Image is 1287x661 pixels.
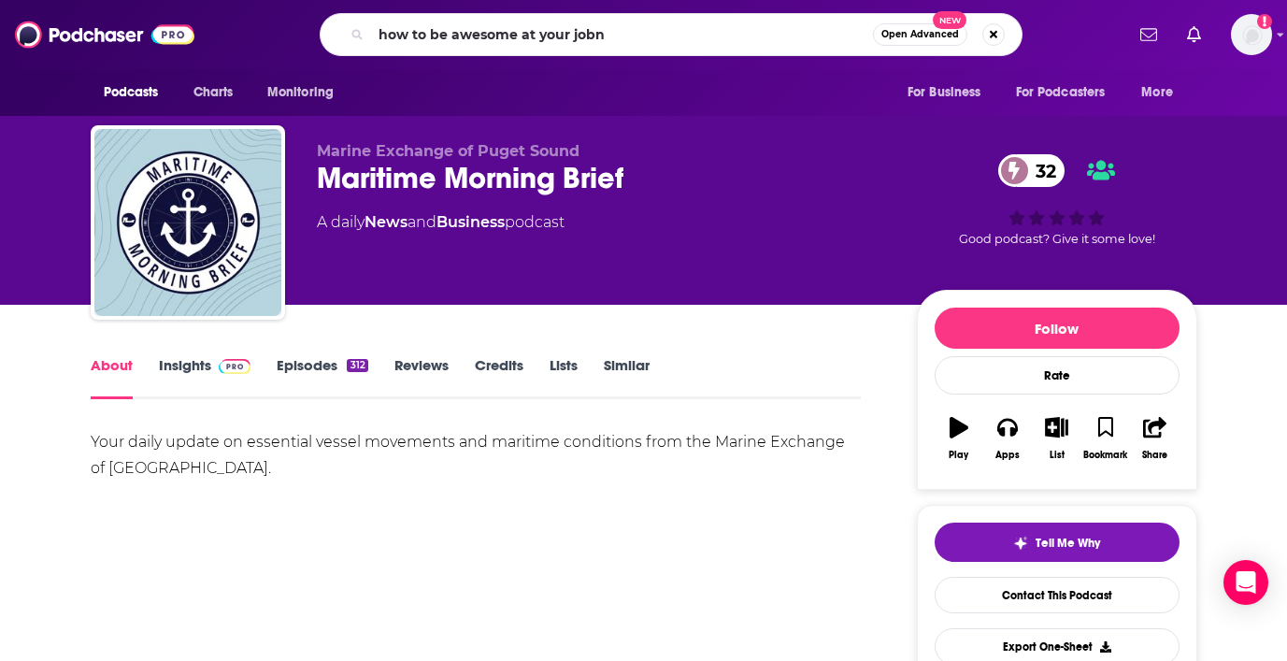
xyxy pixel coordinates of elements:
button: List [1032,405,1080,472]
a: 32 [998,154,1065,187]
span: Monitoring [267,79,334,106]
span: Tell Me Why [1036,536,1100,551]
a: Business [436,213,505,231]
div: Apps [995,450,1020,461]
img: Podchaser - Follow, Share and Rate Podcasts [15,17,194,52]
button: Show profile menu [1231,14,1272,55]
div: Rate [935,356,1180,395]
a: About [91,356,133,399]
button: open menu [894,75,1005,110]
span: Podcasts [104,79,159,106]
span: Good podcast? Give it some love! [959,232,1155,246]
div: Bookmark [1083,450,1127,461]
button: Share [1130,405,1179,472]
button: tell me why sparkleTell Me Why [935,523,1180,562]
div: Search podcasts, credits, & more... [320,13,1022,56]
a: InsightsPodchaser Pro [159,356,251,399]
div: Play [949,450,968,461]
a: Lists [550,356,578,399]
div: List [1050,450,1065,461]
a: Charts [181,75,245,110]
button: Play [935,405,983,472]
span: More [1141,79,1173,106]
button: open menu [254,75,358,110]
a: Reviews [394,356,449,399]
a: Show notifications dropdown [1180,19,1208,50]
a: Episodes312 [277,356,367,399]
a: Show notifications dropdown [1133,19,1165,50]
a: Credits [475,356,523,399]
span: New [933,11,966,29]
img: User Profile [1231,14,1272,55]
span: Charts [193,79,234,106]
span: Marine Exchange of Puget Sound [317,142,579,160]
span: For Podcasters [1016,79,1106,106]
img: Maritime Morning Brief [94,129,281,316]
img: tell me why sparkle [1013,536,1028,551]
button: open menu [91,75,183,110]
div: 312 [347,359,367,372]
span: Logged in as addi44 [1231,14,1272,55]
img: Podchaser Pro [219,359,251,374]
svg: Add a profile image [1257,14,1272,29]
span: 32 [1017,154,1065,187]
div: Share [1142,450,1167,461]
button: Bookmark [1081,405,1130,472]
a: Similar [604,356,650,399]
button: open menu [1128,75,1196,110]
div: A daily podcast [317,211,565,234]
button: Open AdvancedNew [873,23,967,46]
button: Apps [983,405,1032,472]
div: Open Intercom Messenger [1223,560,1268,605]
span: For Business [908,79,981,106]
span: and [408,213,436,231]
input: Search podcasts, credits, & more... [371,20,873,50]
button: Follow [935,308,1180,349]
button: open menu [1004,75,1133,110]
div: Your daily update on essential vessel movements and maritime conditions from the Marine Exchange ... [91,429,862,481]
a: News [365,213,408,231]
a: Contact This Podcast [935,577,1180,613]
div: 32Good podcast? Give it some love! [917,142,1197,258]
span: Open Advanced [881,30,959,39]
